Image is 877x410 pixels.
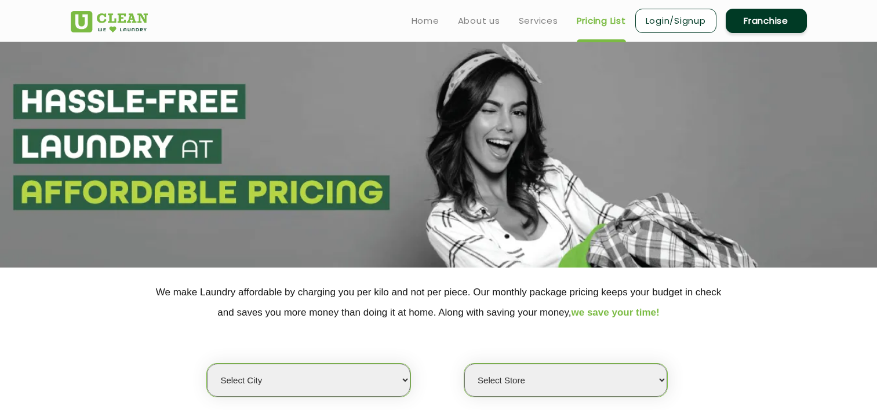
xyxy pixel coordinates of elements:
[71,11,148,32] img: UClean Laundry and Dry Cleaning
[458,14,500,28] a: About us
[412,14,439,28] a: Home
[572,307,660,318] span: we save your time!
[577,14,626,28] a: Pricing List
[71,282,807,323] p: We make Laundry affordable by charging you per kilo and not per piece. Our monthly package pricin...
[519,14,558,28] a: Services
[635,9,716,33] a: Login/Signup
[726,9,807,33] a: Franchise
